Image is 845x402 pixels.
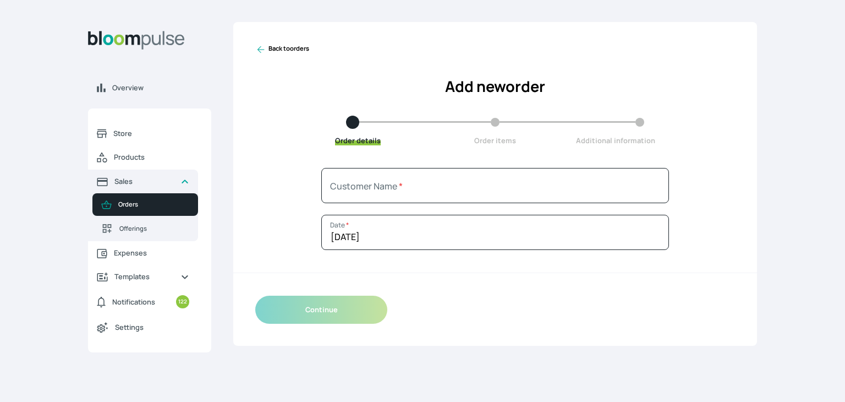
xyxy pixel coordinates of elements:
span: Offerings [119,224,189,233]
aside: Sidebar [88,22,211,389]
a: Back toorders [255,44,309,55]
span: Settings [115,322,189,333]
a: Products [88,145,198,170]
span: Sales [114,176,172,187]
img: Bloom Logo [88,31,185,50]
span: Orders [118,200,189,209]
a: Offerings [92,216,198,241]
button: Continue [255,296,387,324]
span: Notifications [112,297,155,307]
span: Order details [335,135,381,145]
a: Settings [88,315,198,339]
h2: Add new order [255,75,735,98]
small: 122 [176,295,189,308]
a: Notifications122 [88,289,198,315]
a: Overview [88,76,211,100]
input: Start typing to filter existing customers or add a new customer [321,168,669,203]
a: Store [88,122,198,145]
a: Sales [88,170,198,193]
a: Templates [88,265,198,289]
span: Overview [112,83,202,93]
a: Orders [92,193,198,216]
span: Templates [114,271,172,282]
span: Store [113,128,189,139]
span: Order items [474,135,516,145]
span: Products [114,152,189,162]
span: Expenses [114,248,189,258]
span: Additional information [576,135,655,145]
a: Expenses [88,241,198,265]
